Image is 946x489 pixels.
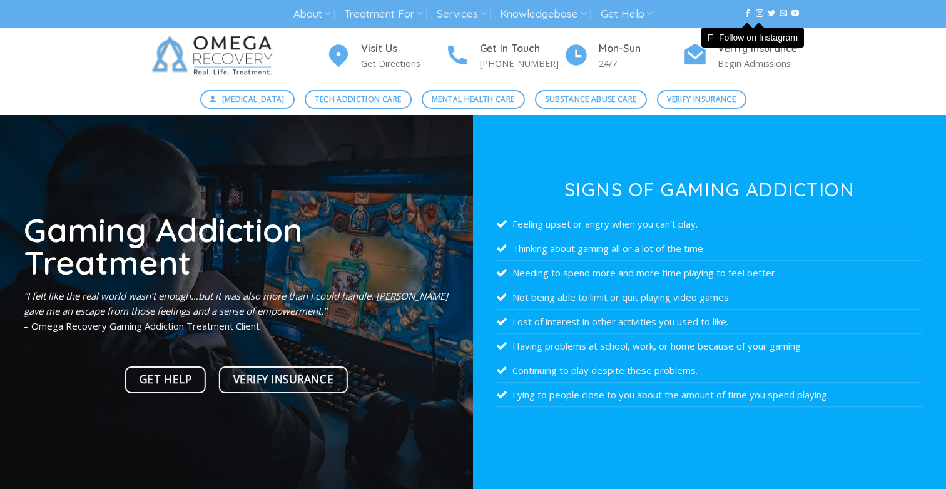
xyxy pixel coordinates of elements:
[24,290,448,317] em: “I felt like the real world wasn’t enough…but it was also more than I could handle. [PERSON_NAME]...
[497,310,922,334] li: Lost of interest in other activities you used to like.
[599,41,683,57] h4: Mon-Sun
[497,261,922,285] li: Needing to spend more and more time playing to feel better.
[219,366,348,393] a: Verify Insurance
[497,180,922,199] h3: Signs of Gaming Addiction
[140,371,191,388] span: Get Help
[497,212,922,236] li: Feeling upset or angry when you can’t play.
[326,41,445,71] a: Visit Us Get Directions
[683,41,801,71] a: Verify Insurance Begin Admissions
[480,56,564,71] p: [PHONE_NUMBER]
[497,236,922,261] li: Thinking about gaming all or a lot of the time
[200,90,295,109] a: [MEDICAL_DATA]
[497,334,922,358] li: Having problems at school, work, or home because of your gaming
[445,41,564,71] a: Get In Touch [PHONE_NUMBER]
[145,28,285,84] img: Omega Recovery
[744,9,751,18] a: Follow on Facebook
[791,9,799,18] a: Follow on YouTube
[599,56,683,71] p: 24/7
[657,90,746,109] a: Verify Insurance
[718,41,801,57] h4: Verify Insurance
[545,93,636,105] span: Substance Abuse Care
[500,3,586,26] a: Knowledgebase
[344,3,422,26] a: Treatment For
[222,93,285,105] span: [MEDICAL_DATA]
[233,371,333,388] span: Verify Insurance
[361,56,445,71] p: Get Directions
[24,213,449,279] h1: Gaming Addiction Treatment
[667,93,736,105] span: Verify Insurance
[718,56,801,71] p: Begin Admissions
[768,9,775,18] a: Follow on Twitter
[315,93,401,105] span: Tech Addiction Care
[293,3,330,26] a: About
[535,90,647,109] a: Substance Abuse Care
[756,9,763,18] a: Follow on Instagram
[497,383,922,407] li: Lying to people close to you about the amount of time you spend playing.
[24,288,449,333] p: – Omega Recovery Gaming Addiction Treatment Client
[780,9,787,18] a: Send us an email
[422,90,525,109] a: Mental Health Care
[305,90,412,109] a: Tech Addiction Care
[437,3,486,26] a: Services
[497,285,922,310] li: Not being able to limit or quit playing video games.
[497,358,922,383] li: Continuing to play despite these problems.
[125,366,206,393] a: Get Help
[361,41,445,57] h4: Visit Us
[432,93,514,105] span: Mental Health Care
[601,3,653,26] a: Get Help
[480,41,564,57] h4: Get In Touch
